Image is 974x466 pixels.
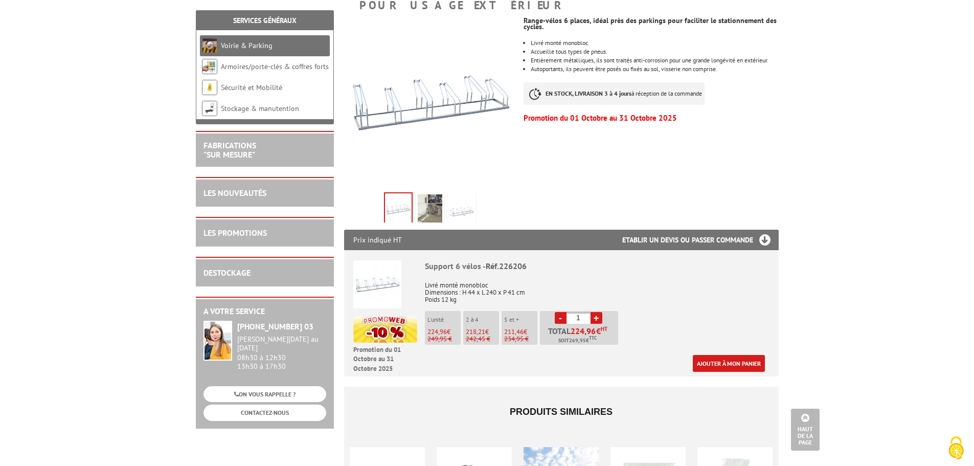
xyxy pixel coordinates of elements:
div: [PERSON_NAME][DATE] au [DATE] [237,335,326,352]
a: Haut de la page [791,409,820,451]
img: promotion [353,316,417,343]
p: Promotion du 01 Octobre au 31 Octobre 2025 [353,345,417,374]
p: € [504,328,537,336]
a: LES PROMOTIONS [203,228,267,238]
a: Stockage & manutention [221,104,299,113]
strong: [PHONE_NUMBER] 03 [237,321,313,331]
p: € [466,328,499,336]
li: Autoportants, ils peuvent être posés ou fixés au sol, visserie non comprise. [531,66,778,72]
span: Réf.226206 [486,261,527,271]
a: Services Généraux [233,16,297,25]
a: CONTACTEZ-NOUS [203,405,326,420]
img: Stockage & manutention [202,101,217,116]
span: 224,96 [571,327,596,335]
li: Livré monté monobloc. [531,40,778,46]
a: LES NOUVEAUTÉS [203,188,266,198]
p: 234,95 € [504,336,537,343]
h2: A votre service [203,307,326,316]
p: à réception de la commande [524,82,705,105]
p: 2 à 4 [466,316,499,323]
img: 226206_rack_support_6_velos_parking_1.jpg [385,193,412,225]
a: Voirie & Parking [221,41,273,50]
a: DESTOCKAGE [203,268,251,278]
img: widget-service.jpg [203,321,232,361]
img: 226206_rack_support_6_velos_parking_1.jpg [344,16,516,189]
strong: Range-vélos 6 places, idéal près des parkings pour faciliter le stationnement des cycles. [524,16,777,31]
a: ON VOUS RAPPELLE ? [203,386,326,402]
p: 249,95 € [427,336,461,343]
sup: HT [601,325,607,332]
a: + [591,312,602,324]
span: 218,21 [466,327,485,336]
p: € [427,328,461,336]
h3: Etablir un devis ou passer commande [622,230,779,250]
span: Soit € [558,337,597,345]
a: Sécurité et Mobilité [221,83,282,92]
strong: EN STOCK, LIVRAISON 3 à 4 jours [546,90,631,97]
img: Cookies (fenêtre modale) [943,435,969,461]
img: Sécurité et Mobilité [202,80,217,95]
p: Total [542,327,618,345]
p: Prix indiqué HT [353,230,402,250]
img: Voirie & Parking [202,38,217,53]
li: Accueille tous types de pneus. [531,49,778,55]
div: Support 6 vélos - [425,260,769,272]
a: Ajouter à mon panier [693,355,765,372]
img: 226206_rack_support_6_velos_dimensions.jpg [449,194,474,226]
p: 5 et + [504,316,537,323]
button: Cookies (fenêtre modale) [938,431,974,466]
p: L'unité [427,316,461,323]
p: Promotion du 01 Octobre au 31 Octobre 2025 [524,115,778,121]
div: 08h30 à 12h30 13h30 à 17h30 [237,335,326,370]
span: 269,95 [569,337,586,345]
p: Livré monté monobloc Dimensions : H 44 x L 240 x P 41 cm Poids 12 kg [425,275,769,303]
img: 226206_rack_support_6_velos_parking.jpg [418,194,442,226]
img: Armoires/porte-clés & coffres forts [202,59,217,74]
span: Produits similaires [510,407,613,417]
span: 211,46 [504,327,524,336]
a: - [555,312,567,324]
a: FABRICATIONS"Sur Mesure" [203,140,256,160]
a: Armoires/porte-clés & coffres forts [221,62,329,71]
sup: TTC [589,335,597,341]
p: 242,45 € [466,336,499,343]
img: Support 6 vélos [353,260,401,308]
li: Entièrement métalliques, ils sont traités anti-corrosion pour une grande longévité en extérieur. [531,57,778,63]
span: 224,96 [427,327,447,336]
span: € [596,327,601,335]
